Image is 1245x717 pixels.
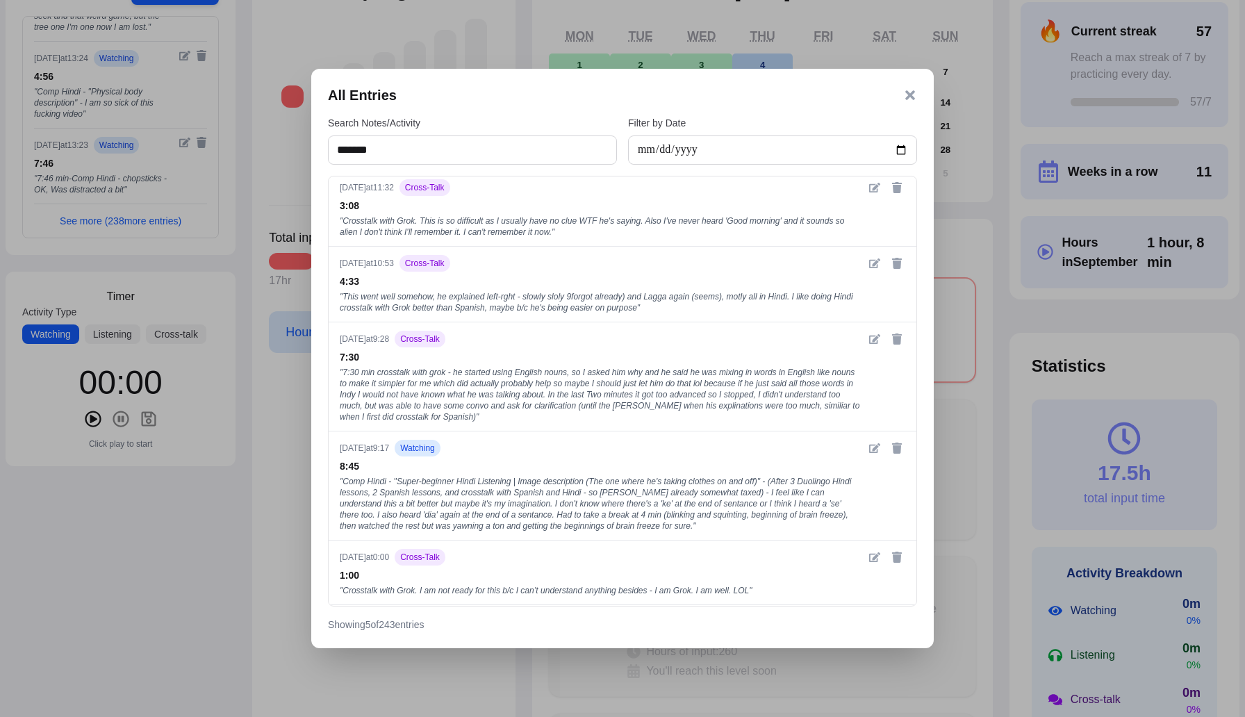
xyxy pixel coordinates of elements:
div: " Crosstalk with Grok. I am not ready for this b/c I can’t understand anything besides - I am Gro... [340,585,861,596]
div: [DATE] at 11:32 [340,182,394,193]
button: Edit entry [866,255,883,272]
span: cross-talk [395,549,445,566]
div: " Comp Hindi - "Super-beginner Hindi Listening | Image description (The one where he's taking clo... [340,476,861,531]
button: Delete entry [889,179,905,196]
div: " Crosstalk with Grok. This is so difficult as I usually have no clue WTF he's saying. Also I've ... [340,215,861,238]
button: Delete entry [889,255,905,272]
h3: All Entries [328,85,397,105]
div: [DATE] at 9:28 [340,333,389,345]
div: 1 : 00 [340,568,861,582]
label: Search Notes/Activity [328,116,617,130]
div: " This went well somehow, he explained left-rght - slowly sloly 9forgot already) and Lagga again ... [340,291,861,313]
div: 3 : 08 [340,199,861,213]
button: Edit entry [866,440,883,456]
button: Delete entry [889,331,905,347]
div: 8 : 45 [340,459,861,473]
button: Delete entry [889,549,905,566]
button: Edit entry [866,331,883,347]
div: 7 : 30 [340,350,861,364]
div: [DATE] at 9:17 [340,443,389,454]
span: cross-talk [399,179,450,196]
div: Showing 5 of 243 entries [328,618,917,632]
span: cross-talk [399,255,450,272]
div: [DATE] at 0:00 [340,552,389,563]
button: Delete entry [889,440,905,456]
button: Edit entry [866,179,883,196]
span: cross-talk [395,331,445,347]
div: [DATE] at 10:53 [340,258,394,269]
div: 4 : 33 [340,274,861,288]
span: watching [395,440,440,456]
button: Edit entry [866,549,883,566]
label: Filter by Date [628,116,917,130]
div: " 7:30 min crosstalk with grok - he started using English nouns, so I asked him why and he said h... [340,367,861,422]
